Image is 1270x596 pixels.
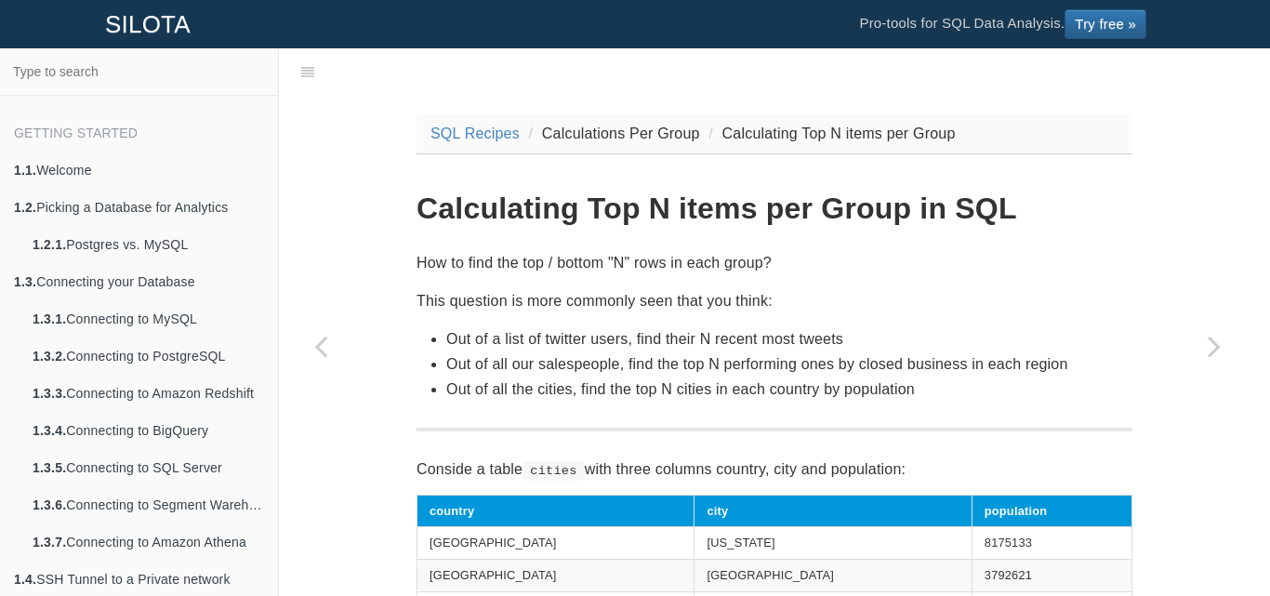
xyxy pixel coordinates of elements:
[695,560,972,592] td: [GEOGRAPHIC_DATA]
[33,349,66,364] b: 1.3.2.
[14,274,36,289] b: 1.3.
[91,1,205,47] a: SILOTA
[417,192,1132,225] h1: Calculating Top N items per Group in SQL
[972,560,1131,592] td: 3792621
[33,423,66,438] b: 1.3.4.
[19,486,278,523] a: 1.3.6.Connecting to Segment Warehouse
[33,497,66,512] b: 1.3.6.
[1172,95,1256,596] a: Next page: Calculating Percentage (%) of Total Sum
[33,460,66,475] b: 1.3.5.
[446,377,1132,402] li: Out of all the cities, find the top N cities in each country by population
[33,386,66,401] b: 1.3.3.
[19,449,278,486] a: 1.3.5.Connecting to SQL Server
[524,121,700,146] li: Calculations Per Group
[695,495,972,527] th: city
[14,163,36,178] b: 1.1.
[417,250,1132,275] p: How to find the top / bottom "N" rows in each group?
[972,495,1131,527] th: population
[704,121,955,146] li: Calculating Top N items per Group
[19,338,278,375] a: 1.3.2.Connecting to PostgreSQL
[417,495,695,527] th: country
[430,126,520,141] a: SQL Recipes
[417,288,1132,313] p: This question is more commonly seen that you think:
[446,351,1132,377] li: Out of all our salespeople, find the top N performing ones by closed business in each region
[523,461,585,480] code: cities
[14,200,36,215] b: 1.2.
[1065,9,1146,39] a: Try free »
[417,560,695,592] td: [GEOGRAPHIC_DATA]
[417,457,1132,482] p: Conside a table with three columns country, city and population:
[6,54,272,89] input: Type to search
[840,1,1165,47] li: Pro-tools for SQL Data Analysis.
[972,527,1131,560] td: 8175133
[33,237,66,252] b: 1.2.1.
[33,535,66,550] b: 1.3.7.
[695,527,972,560] td: [US_STATE]
[19,300,278,338] a: 1.3.1.Connecting to MySQL
[19,412,278,449] a: 1.3.4.Connecting to BigQuery
[14,572,36,587] b: 1.4.
[417,527,695,560] td: [GEOGRAPHIC_DATA]
[446,326,1132,351] li: Out of a list of twitter users, find their N recent most tweets
[279,95,363,596] a: Previous page: Creating Pareto Charts to visualize the 80/20 principle
[19,226,278,263] a: 1.2.1.Postgres vs. MySQL
[19,375,278,412] a: 1.3.3.Connecting to Amazon Redshift
[19,523,278,561] a: 1.3.7.Connecting to Amazon Athena
[33,311,66,326] b: 1.3.1.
